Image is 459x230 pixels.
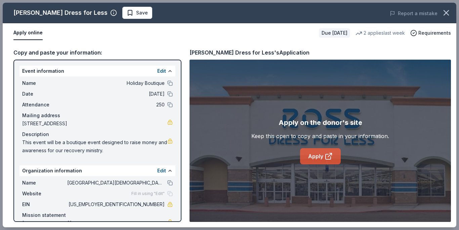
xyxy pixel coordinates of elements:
div: Apply on the donor's site [279,117,362,128]
span: EIN [22,200,67,208]
span: Website [22,190,67,198]
span: [STREET_ADDRESS] [22,120,167,128]
button: Apply online [13,26,43,40]
span: Fill in using "Edit" [131,191,165,196]
span: Attendance [22,101,67,109]
span: Requirements [418,29,451,37]
div: [PERSON_NAME] Dress for Less's Application [190,48,309,57]
span: 250 [67,101,165,109]
div: Mission statement [22,211,173,219]
div: 2 applies last week [356,29,405,37]
a: Apply [300,148,341,164]
span: Name [22,79,67,87]
button: Report a mistake [390,9,437,18]
div: Copy and paste your information: [13,48,181,57]
button: Edit [157,67,166,75]
span: [US_EMPLOYER_IDENTIFICATION_NUMBER] [67,200,165,208]
div: Due [DATE] [319,28,350,38]
div: Description [22,130,173,138]
div: Mailing address [22,111,173,120]
div: [PERSON_NAME] Dress for Less [13,7,108,18]
span: Name [22,179,67,187]
button: Edit [157,167,166,175]
span: [DATE] [67,90,165,98]
span: Date [22,90,67,98]
span: This event will be a boutique event designed to raise money and awareness for our recovery ministry. [22,138,167,155]
div: Event information [19,66,175,76]
div: Organization information [19,165,175,176]
span: Save [136,9,148,17]
button: Requirements [410,29,451,37]
span: Holiday Boutique [67,79,165,87]
span: [GEOGRAPHIC_DATA][DEMOGRAPHIC_DATA] [67,179,165,187]
button: Save [122,7,152,19]
div: Keep this open to copy and paste in your information. [251,132,389,140]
